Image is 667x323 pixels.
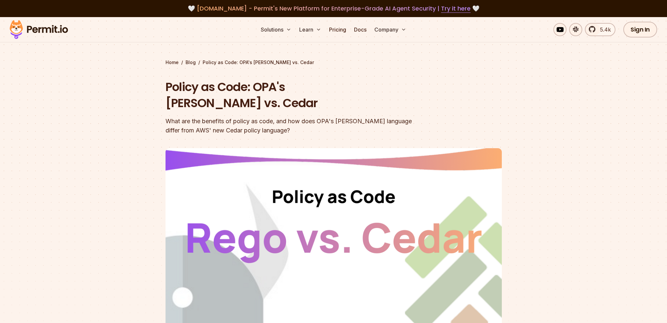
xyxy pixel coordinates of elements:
span: [DOMAIN_NAME] - Permit's New Platform for Enterprise-Grade AI Agent Security | [197,4,471,12]
a: Try it here [441,4,471,13]
button: Learn [297,23,324,36]
a: Home [166,59,179,66]
div: / / [166,59,502,66]
a: Blog [186,59,196,66]
a: Pricing [326,23,349,36]
div: What are the benefits of policy as code, and how does OPA's [PERSON_NAME] language differ from AW... [166,117,418,135]
a: 5.4k [585,23,615,36]
button: Company [372,23,409,36]
div: 🤍 🤍 [16,4,651,13]
a: Docs [351,23,369,36]
a: Sign In [623,22,657,37]
button: Solutions [258,23,294,36]
span: 5.4k [596,26,611,34]
h1: Policy as Code: OPA's [PERSON_NAME] vs. Cedar [166,79,418,111]
img: Permit logo [7,18,71,41]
